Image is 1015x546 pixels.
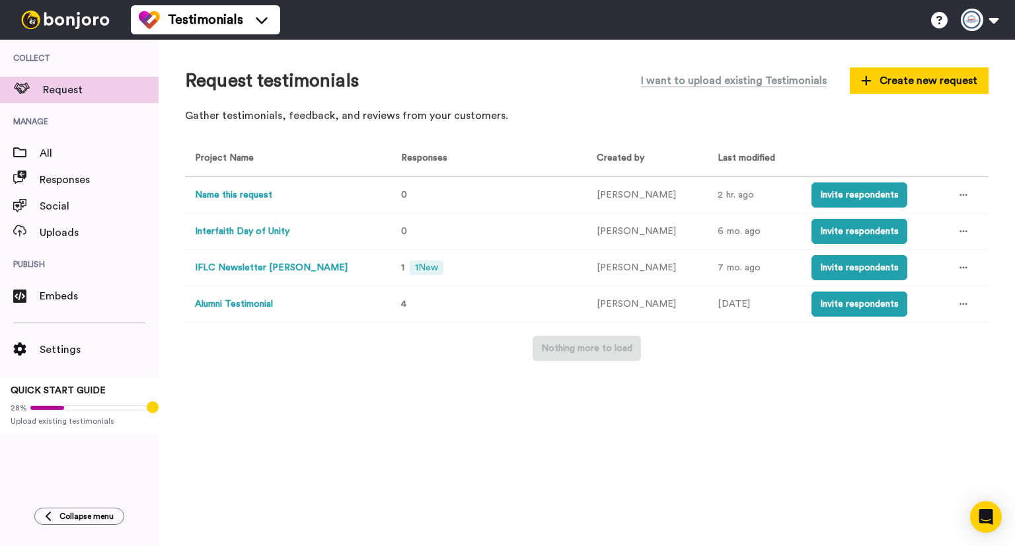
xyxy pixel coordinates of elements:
td: [PERSON_NAME] [587,177,708,214]
h1: Request testimonials [185,71,359,91]
span: 0 [401,190,407,200]
span: I want to upload existing Testimonials [641,73,827,89]
td: 6 mo. ago [708,214,801,250]
span: Responses [40,172,159,188]
span: Testimonials [168,11,243,29]
span: Collapse menu [59,511,114,522]
td: [PERSON_NAME] [587,250,708,286]
td: 2 hr. ago [708,177,801,214]
th: Created by [587,141,708,177]
th: Project Name [185,141,386,177]
button: I want to upload existing Testimonials [631,66,837,95]
td: 7 mo. ago [708,250,801,286]
td: [PERSON_NAME] [587,214,708,250]
span: Upload existing testimonials [11,416,148,426]
p: Gather testimonials, feedback, and reviews from your customers. [185,108,989,124]
button: Nothing more to load [533,336,641,361]
span: 28% [11,403,27,413]
button: Invite respondents [811,182,907,208]
span: 1 [401,263,404,272]
img: tm-color.svg [139,9,160,30]
button: Collapse menu [34,508,124,525]
span: 0 [401,227,407,236]
button: Invite respondents [811,219,907,244]
td: [DATE] [708,286,801,323]
span: 4 [401,299,406,309]
button: Name this request [195,188,272,202]
span: Embeds [40,288,159,304]
div: Open Intercom Messenger [970,501,1002,533]
span: Settings [40,342,159,358]
img: bj-logo-header-white.svg [16,11,115,29]
span: QUICK START GUIDE [11,386,106,395]
button: IFLC Newsletter [PERSON_NAME] [195,261,348,275]
span: Create new request [861,73,977,89]
button: Alumni Testimonial [195,297,273,311]
button: Invite respondents [811,292,907,317]
span: Responses [396,153,447,163]
th: Last modified [708,141,801,177]
button: Interfaith Day of Unity [195,225,289,239]
td: [PERSON_NAME] [587,286,708,323]
button: Create new request [850,67,989,94]
div: Tooltip anchor [147,401,159,413]
span: All [40,145,159,161]
span: Uploads [40,225,159,241]
span: 1 New [410,260,443,275]
span: Request [43,82,159,98]
span: Social [40,198,159,214]
button: Invite respondents [811,255,907,280]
